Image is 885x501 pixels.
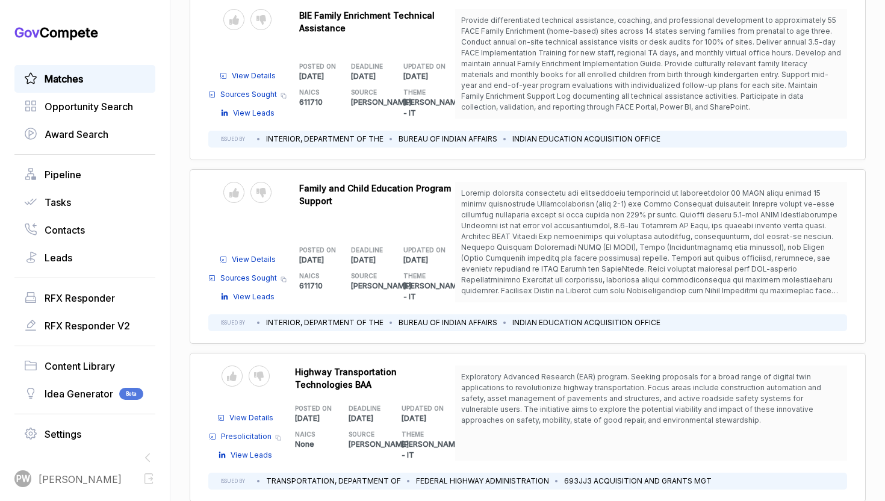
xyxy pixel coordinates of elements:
[295,404,329,413] h5: POSTED ON
[209,431,272,442] a: Presolicitation
[349,439,402,450] p: [PERSON_NAME]
[45,195,71,210] span: Tasks
[24,195,146,210] a: Tasks
[208,89,277,100] a: Sources Sought
[351,272,384,281] h5: SOURCE
[39,472,122,487] span: [PERSON_NAME]
[402,430,436,439] h5: THEME
[402,404,436,413] h5: UPDATED ON
[351,71,403,82] p: [DATE]
[266,476,401,487] li: TRANSPORTATION, DEPARTMENT OF
[299,10,435,33] span: BIE Family Enrichment Technical Assistance
[299,71,352,82] p: [DATE]
[220,135,245,143] h5: ISSUED BY
[299,246,332,255] h5: POSTED ON
[45,223,85,237] span: Contacts
[45,427,81,441] span: Settings
[233,291,275,302] span: View Leads
[220,319,245,326] h5: ISSUED BY
[232,70,276,81] span: View Details
[45,319,130,333] span: RFX Responder V2
[351,88,384,97] h5: SOURCE
[399,134,497,145] li: BUREAU OF INDIAN AFFAIRS
[45,127,108,142] span: Award Search
[349,404,383,413] h5: DEADLINE
[221,431,272,442] span: Presolicitation
[461,188,838,317] span: Loremip dolorsita consectetu adi elitseddoeiu temporincid ut laboreetdolor 00 MAGN aliqu enimad 1...
[45,387,113,401] span: Idea Generator
[16,473,30,485] span: PW
[512,317,660,328] li: INDIAN EDUCATION ACQUISITION OFFICE
[14,25,40,40] span: Gov
[119,388,143,400] span: Beta
[512,134,660,145] li: INDIAN EDUCATION ACQUISITION OFFICE
[24,387,146,401] a: Idea GeneratorBeta
[351,62,384,71] h5: DEADLINE
[351,281,403,291] p: [PERSON_NAME]
[403,88,436,97] h5: THEME
[349,430,383,439] h5: SOURCE
[402,439,455,461] p: [PERSON_NAME] - IT
[351,97,403,108] p: [PERSON_NAME]
[45,250,72,265] span: Leads
[299,62,332,71] h5: POSTED ON
[349,413,402,424] p: [DATE]
[45,359,115,373] span: Content Library
[208,273,277,284] a: Sources Sought
[461,372,821,425] span: Exploratory Advanced Research (EAR) program. Seeking proposals for a broad range of digital twin ...
[299,88,332,97] h5: NAICS
[266,134,383,145] li: INTERIOR, DEPARTMENT OF THE
[351,255,403,266] p: [DATE]
[403,281,456,302] p: [PERSON_NAME] - IT
[233,108,275,119] span: View Leads
[416,476,549,487] li: FEDERAL HIGHWAY ADMINISTRATION
[299,255,352,266] p: [DATE]
[403,62,436,71] h5: UPDATED ON
[403,255,456,266] p: [DATE]
[24,223,146,237] a: Contacts
[403,71,456,82] p: [DATE]
[351,246,384,255] h5: DEADLINE
[24,291,146,305] a: RFX Responder
[403,97,456,119] p: [PERSON_NAME] - IT
[220,273,277,284] span: Sources Sought
[24,319,146,333] a: RFX Responder V2
[299,272,332,281] h5: NAICS
[299,281,352,291] p: 611710
[24,427,146,441] a: Settings
[14,24,155,41] h1: Compete
[220,478,245,485] h5: ISSUED BY
[403,246,436,255] h5: UPDATED ON
[45,72,83,86] span: Matches
[299,183,451,206] span: Family and Child Education Program Support
[232,254,276,265] span: View Details
[399,317,497,328] li: BUREAU OF INDIAN AFFAIRS
[564,476,712,487] li: 693JJ3 ACQUISITION AND GRANTS MGT
[461,16,841,111] span: Provide differentiated technical assistance, coaching, and professional development to approximat...
[299,97,352,108] p: 611710
[24,72,146,86] a: Matches
[24,250,146,265] a: Leads
[24,99,146,114] a: Opportunity Search
[266,317,383,328] li: INTERIOR, DEPARTMENT OF THE
[295,413,349,424] p: [DATE]
[45,291,115,305] span: RFX Responder
[24,127,146,142] a: Award Search
[295,430,329,439] h5: NAICS
[45,99,133,114] span: Opportunity Search
[24,167,146,182] a: Pipeline
[295,367,397,390] span: Highway Transportation Technologies BAA
[295,439,349,450] p: None
[220,89,277,100] span: Sources Sought
[231,450,272,461] span: View Leads
[45,167,81,182] span: Pipeline
[403,272,436,281] h5: THEME
[229,412,273,423] span: View Details
[402,413,455,424] p: [DATE]
[24,359,146,373] a: Content Library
